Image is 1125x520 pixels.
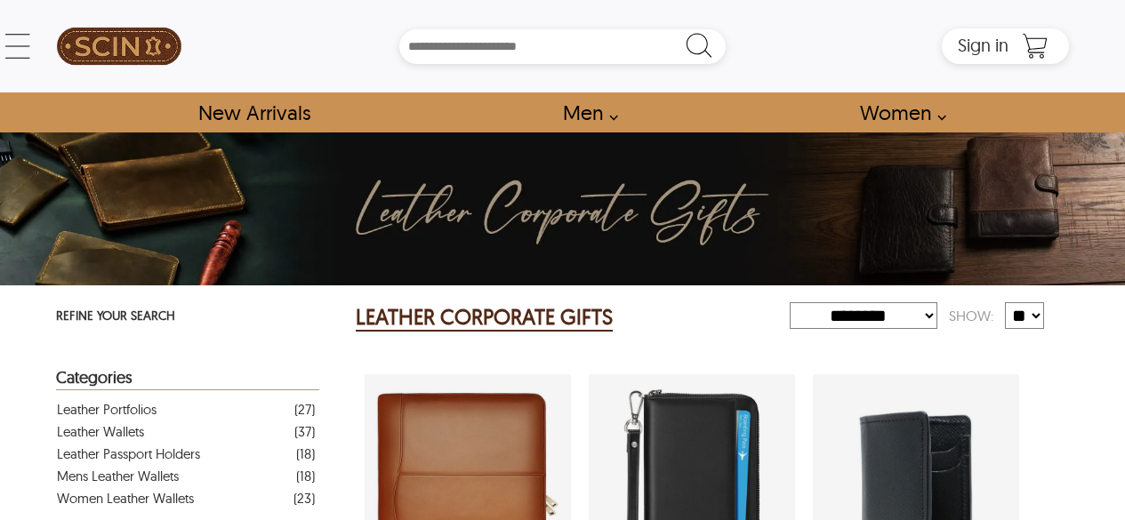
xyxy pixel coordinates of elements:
[57,9,181,84] img: SCIN
[57,465,315,487] a: Filter Mens Leather Wallets
[294,398,315,420] div: ( 27 )
[356,303,613,332] h2: LEATHER CORPORATE GIFTS
[1017,33,1053,60] a: Shopping Cart
[57,487,194,509] div: Women Leather Wallets
[294,420,315,443] div: ( 37 )
[57,420,315,443] a: Filter Leather Wallets
[56,303,319,331] p: REFINE YOUR SEARCH
[296,465,315,487] div: ( 18 )
[293,487,315,509] div: ( 23 )
[56,369,319,390] div: Heading Filter Leather Corporate Gifts by Categories
[57,398,157,420] div: Leather Portfolios
[57,487,315,509] a: Filter Women Leather Wallets
[840,92,956,132] a: Shop Women Leather Jackets
[57,420,144,443] div: Leather Wallets
[57,443,315,465] a: Filter Leather Passport Holders
[57,465,179,487] div: Mens Leather Wallets
[57,443,200,465] div: Leather Passport Holders
[56,9,182,84] a: SCIN
[958,34,1008,56] span: Sign in
[356,300,769,335] div: Leather Corporate Gifts 123 Results Found
[178,92,330,132] a: Shop New Arrivals
[937,300,1005,332] div: Show:
[57,398,315,420] a: Filter Leather Portfolios
[296,443,315,465] div: ( 18 )
[542,92,628,132] a: shop men's leather jackets
[958,40,1008,54] a: Sign in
